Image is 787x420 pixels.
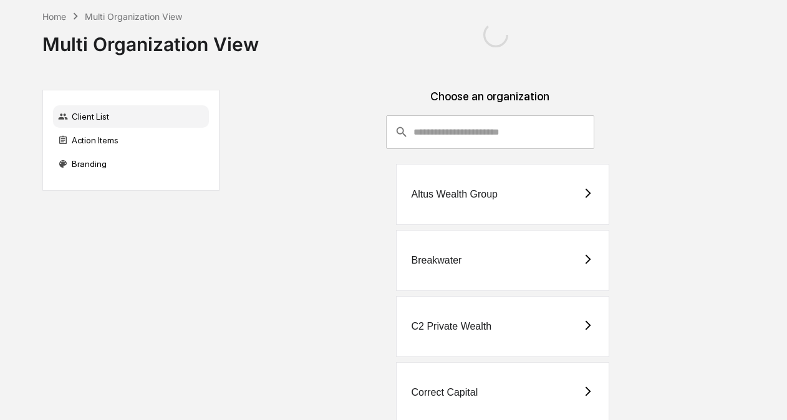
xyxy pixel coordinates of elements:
div: consultant-dashboard__filter-organizations-search-bar [386,115,594,149]
div: Action Items [53,129,209,151]
div: Breakwater [412,255,462,266]
div: Branding [53,153,209,175]
div: Altus Wealth Group [412,189,498,200]
div: Choose an organization [229,90,751,115]
div: Multi Organization View [85,11,182,22]
div: C2 Private Wealth [412,321,492,332]
div: Home [42,11,66,22]
div: Client List [53,105,209,128]
div: Multi Organization View [42,23,259,55]
div: Correct Capital [412,387,478,398]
